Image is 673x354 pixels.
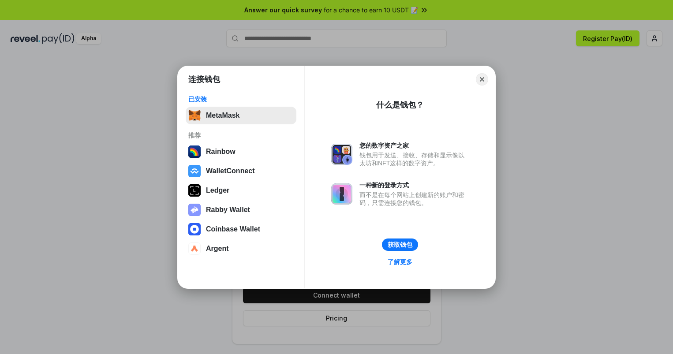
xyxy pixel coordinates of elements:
img: svg+xml,%3Csvg%20width%3D%2228%22%20height%3D%2228%22%20viewBox%3D%220%200%2028%2028%22%20fill%3D... [188,165,201,177]
img: svg+xml,%3Csvg%20width%3D%2228%22%20height%3D%2228%22%20viewBox%3D%220%200%2028%2028%22%20fill%3D... [188,223,201,235]
a: 了解更多 [382,256,418,268]
div: Rabby Wallet [206,206,250,214]
div: 获取钱包 [388,241,412,249]
img: svg+xml,%3Csvg%20xmlns%3D%22http%3A%2F%2Fwww.w3.org%2F2000%2Fsvg%22%20fill%3D%22none%22%20viewBox... [188,204,201,216]
div: 已安装 [188,95,294,103]
div: 一种新的登录方式 [359,181,469,189]
img: svg+xml,%3Csvg%20fill%3D%22none%22%20height%3D%2233%22%20viewBox%3D%220%200%2035%2033%22%20width%... [188,109,201,122]
button: Argent [186,240,296,257]
button: Close [476,73,488,86]
img: svg+xml,%3Csvg%20xmlns%3D%22http%3A%2F%2Fwww.w3.org%2F2000%2Fsvg%22%20width%3D%2228%22%20height%3... [188,184,201,197]
div: MetaMask [206,112,239,119]
button: 获取钱包 [382,238,418,251]
img: svg+xml,%3Csvg%20xmlns%3D%22http%3A%2F%2Fwww.w3.org%2F2000%2Fsvg%22%20fill%3D%22none%22%20viewBox... [331,183,352,205]
button: Ledger [186,182,296,199]
img: svg+xml,%3Csvg%20width%3D%2228%22%20height%3D%2228%22%20viewBox%3D%220%200%2028%2028%22%20fill%3D... [188,242,201,255]
button: WalletConnect [186,162,296,180]
div: Argent [206,245,229,253]
div: Rainbow [206,148,236,156]
div: Ledger [206,186,229,194]
h1: 连接钱包 [188,74,220,85]
div: WalletConnect [206,167,255,175]
img: svg+xml,%3Csvg%20xmlns%3D%22http%3A%2F%2Fwww.w3.org%2F2000%2Fsvg%22%20fill%3D%22none%22%20viewBox... [331,144,352,165]
div: 钱包用于发送、接收、存储和显示像以太坊和NFT这样的数字资产。 [359,151,469,167]
button: Rainbow [186,143,296,160]
img: svg+xml,%3Csvg%20width%3D%22120%22%20height%3D%22120%22%20viewBox%3D%220%200%20120%20120%22%20fil... [188,145,201,158]
div: 什么是钱包？ [376,100,424,110]
div: 了解更多 [388,258,412,266]
div: Coinbase Wallet [206,225,260,233]
div: 您的数字资产之家 [359,142,469,149]
button: Coinbase Wallet [186,220,296,238]
div: 而不是在每个网站上创建新的账户和密码，只需连接您的钱包。 [359,191,469,207]
button: MetaMask [186,107,296,124]
button: Rabby Wallet [186,201,296,219]
div: 推荐 [188,131,294,139]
